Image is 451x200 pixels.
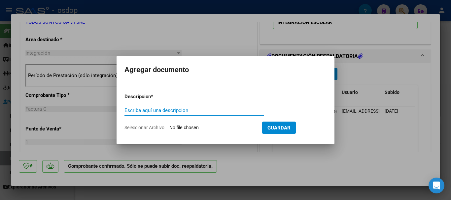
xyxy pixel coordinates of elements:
div: Open Intercom Messenger [429,178,444,193]
h2: Agregar documento [124,64,327,76]
span: Guardar [267,125,291,131]
button: Guardar [262,122,296,134]
p: Descripcion [124,93,185,100]
span: Seleccionar Archivo [124,125,164,130]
